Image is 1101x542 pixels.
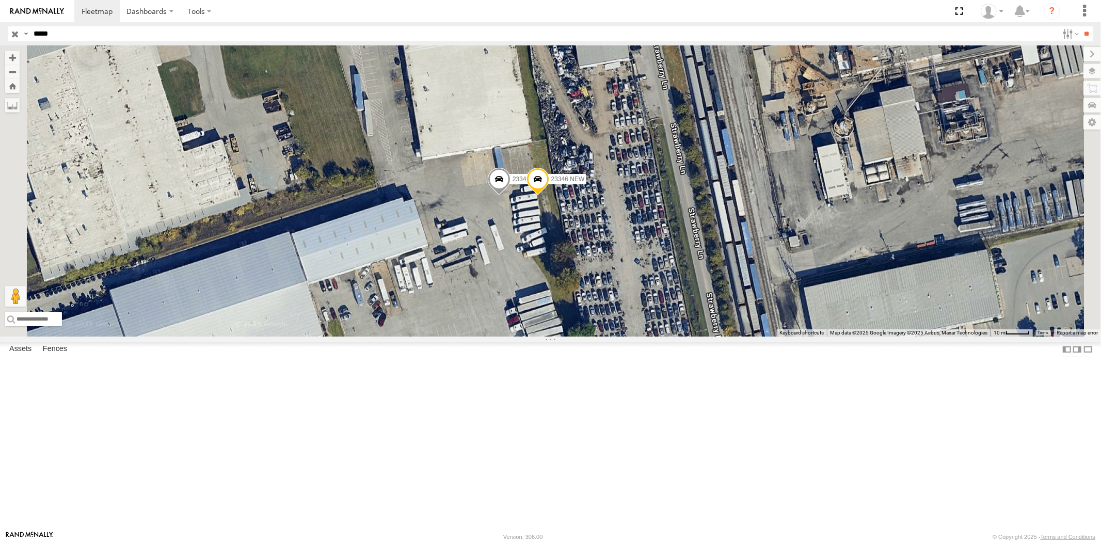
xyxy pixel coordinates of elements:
[991,329,1033,337] button: Map Scale: 10 m per 43 pixels
[1038,331,1049,335] a: Terms (opens in new tab)
[1072,342,1082,357] label: Dock Summary Table to the Right
[1044,3,1060,20] i: ?
[1062,342,1072,357] label: Dock Summary Table to the Left
[503,534,542,540] div: Version: 306.00
[5,286,26,307] button: Drag Pegman onto the map to open Street View
[5,98,20,113] label: Measure
[5,79,20,93] button: Zoom Home
[1059,26,1081,41] label: Search Filter Options
[5,65,20,79] button: Zoom out
[1083,342,1093,357] label: Hide Summary Table
[977,4,1007,19] div: Sardor Khadjimedov
[10,8,64,15] img: rand-logo.svg
[5,51,20,65] button: Zoom in
[38,342,72,357] label: Fences
[4,342,37,357] label: Assets
[1083,115,1101,130] label: Map Settings
[551,176,584,183] span: 23346 NEW
[512,176,529,183] span: 23346
[1041,534,1095,540] a: Terms and Conditions
[993,534,1095,540] div: © Copyright 2025 -
[1057,330,1098,336] a: Report a map error
[830,330,987,336] span: Map data ©2025 Google Imagery ©2025 Airbus, Maxar Technologies
[779,329,824,337] button: Keyboard shortcuts
[6,532,53,542] a: Visit our Website
[22,26,30,41] label: Search Query
[994,330,1006,336] span: 10 m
